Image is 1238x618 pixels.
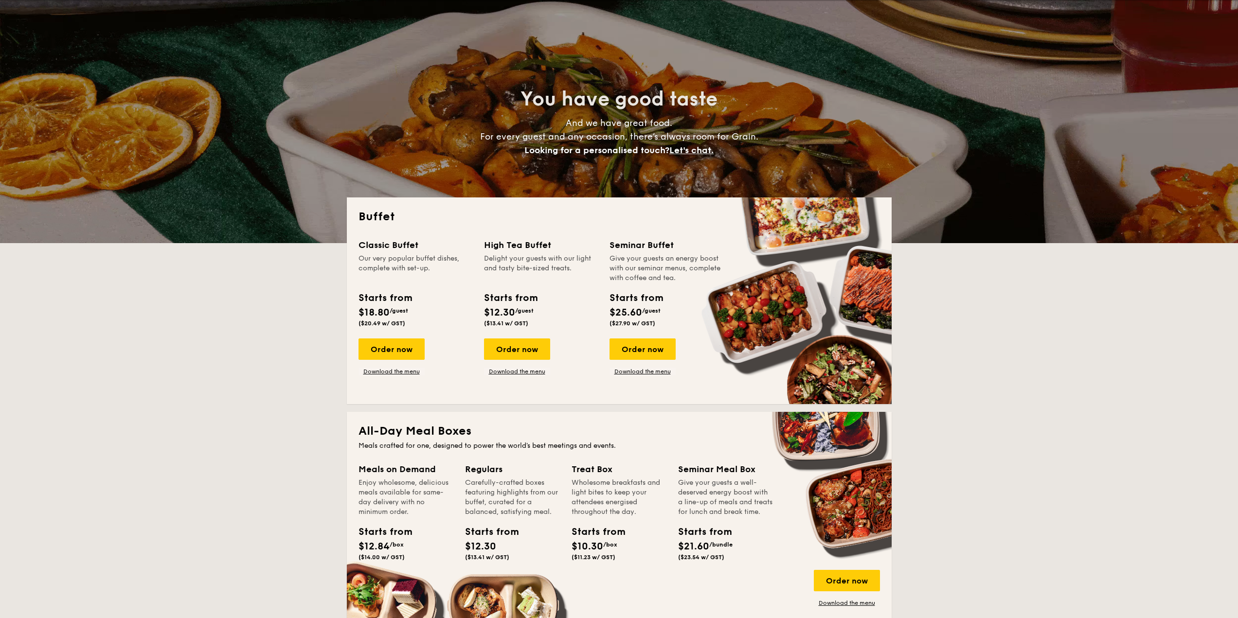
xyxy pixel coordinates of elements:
div: Seminar Meal Box [678,462,773,476]
span: /guest [390,307,408,314]
span: $12.84 [359,541,390,552]
span: Let's chat. [669,145,714,156]
span: $12.30 [465,541,496,552]
div: Starts from [484,291,537,305]
span: And we have great food. For every guest and any occasion, there’s always room for Grain. [480,118,758,156]
span: /guest [515,307,534,314]
a: Download the menu [610,368,676,375]
span: $12.30 [484,307,515,318]
div: Our very popular buffet dishes, complete with set-up. [359,254,472,283]
div: Carefully-crafted boxes featuring highlights from our buffet, curated for a balanced, satisfying ... [465,478,560,517]
span: /box [390,541,404,548]
div: Regulars [465,462,560,476]
span: ($14.00 w/ GST) [359,554,405,561]
div: Classic Buffet [359,238,472,252]
div: Meals crafted for one, designed to power the world's best meetings and events. [359,441,880,451]
div: Order now [359,338,425,360]
span: $25.60 [610,307,642,318]
div: Starts from [465,525,509,539]
span: Looking for a personalised touch? [524,145,669,156]
div: Meals on Demand [359,462,453,476]
a: Download the menu [359,368,425,375]
div: Starts from [359,291,412,305]
div: Starts from [359,525,402,539]
h2: Buffet [359,209,880,225]
div: Seminar Buffet [610,238,723,252]
div: Starts from [610,291,663,305]
span: ($23.54 w/ GST) [678,554,724,561]
h2: All-Day Meal Boxes [359,424,880,439]
div: Enjoy wholesome, delicious meals available for same-day delivery with no minimum order. [359,478,453,517]
div: Starts from [572,525,615,539]
span: $18.80 [359,307,390,318]
span: /box [603,541,617,548]
div: Starts from [678,525,722,539]
span: ($20.49 w/ GST) [359,320,405,327]
span: You have good taste [520,88,718,111]
span: ($13.41 w/ GST) [484,320,528,327]
div: Delight your guests with our light and tasty bite-sized treats. [484,254,598,283]
span: ($27.90 w/ GST) [610,320,655,327]
div: Order now [484,338,550,360]
div: High Tea Buffet [484,238,598,252]
span: $10.30 [572,541,603,552]
span: /bundle [709,541,733,548]
a: Download the menu [814,599,880,607]
span: ($11.23 w/ GST) [572,554,615,561]
span: ($13.41 w/ GST) [465,554,509,561]
span: /guest [642,307,661,314]
a: Download the menu [484,368,550,375]
span: $21.60 [678,541,709,552]
div: Order now [814,570,880,591]
div: Give your guests a well-deserved energy boost with a line-up of meals and treats for lunch and br... [678,478,773,517]
div: Wholesome breakfasts and light bites to keep your attendees energised throughout the day. [572,478,666,517]
div: Treat Box [572,462,666,476]
div: Order now [610,338,676,360]
div: Give your guests an energy boost with our seminar menus, complete with coffee and tea. [610,254,723,283]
